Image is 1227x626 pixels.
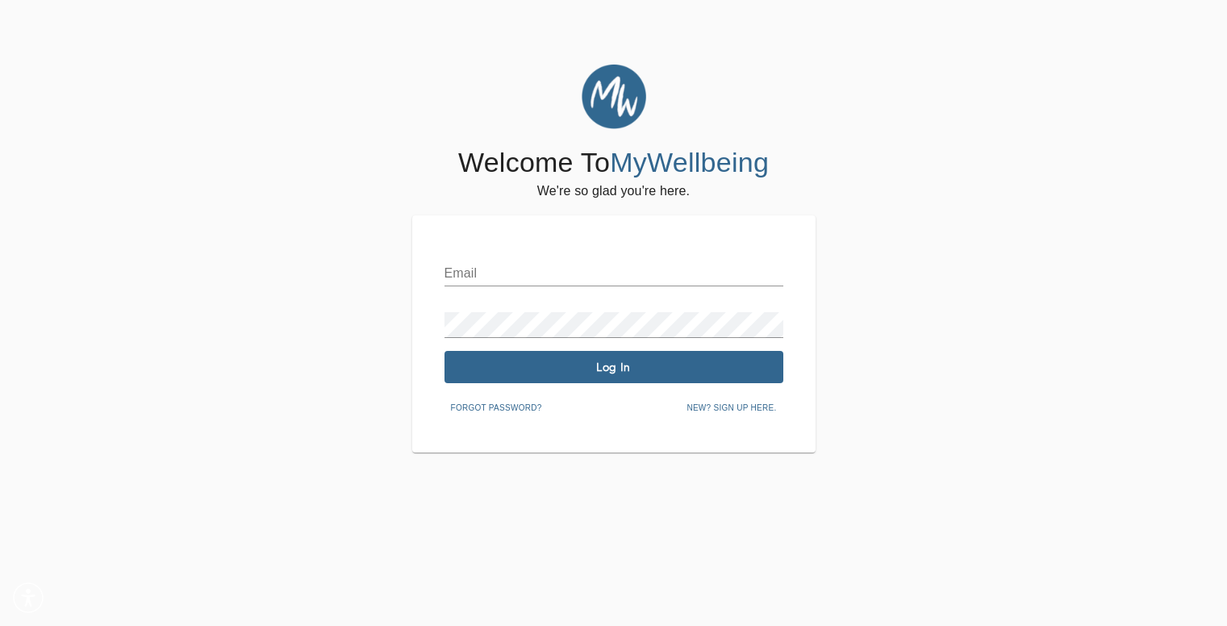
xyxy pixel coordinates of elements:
span: Forgot password? [451,401,542,415]
span: Log In [451,360,777,375]
a: Forgot password? [444,400,549,413]
span: MyWellbeing [610,147,769,177]
img: MyWellbeing [582,65,646,129]
button: Log In [444,351,783,383]
h4: Welcome To [458,146,769,180]
button: New? Sign up here. [680,396,783,420]
button: Forgot password? [444,396,549,420]
span: New? Sign up here. [687,401,776,415]
h6: We're so glad you're here. [537,180,690,202]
